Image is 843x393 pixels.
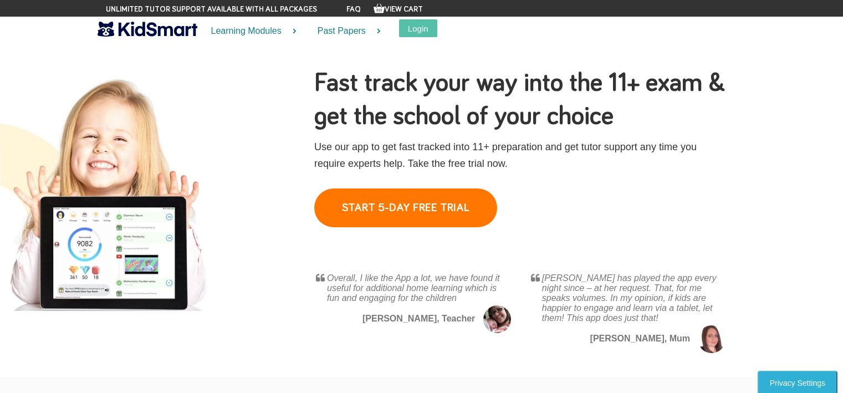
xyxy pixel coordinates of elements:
h1: Fast track your way into the 11+ exam & get the school of your choice [314,67,728,133]
button: Login [399,19,437,37]
span: Unlimited tutor support available with all packages [106,4,317,15]
img: Great reviews from mums on the 11 plus questions app [483,305,511,333]
a: START 5-DAY FREE TRIAL [314,188,497,227]
b: [PERSON_NAME], Teacher [362,314,475,323]
a: Learning Modules [197,17,304,46]
img: Great reviews from mums on the 11 plus questions app [698,325,726,353]
img: KidSmart logo [98,19,197,39]
img: Your items in the shopping basket [374,3,385,14]
p: Use our app to get fast tracked into 11+ preparation and get tutor support any time you require e... [314,139,728,172]
i: [PERSON_NAME] has played the app every night since – at her request. That, for me speaks volumes.... [542,273,717,323]
a: FAQ [346,6,361,13]
img: Awesome, 5 star, KidSmart app reviews from mothergeek [531,273,540,282]
b: [PERSON_NAME], Mum [590,334,690,343]
a: View Cart [374,6,423,13]
img: Awesome, 5 star, KidSmart app reviews from whatmummythinks [316,273,325,282]
a: Past Papers [304,17,388,46]
i: Overall, I like the App a lot, we have found it useful for additional home learning which is fun ... [327,273,500,303]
